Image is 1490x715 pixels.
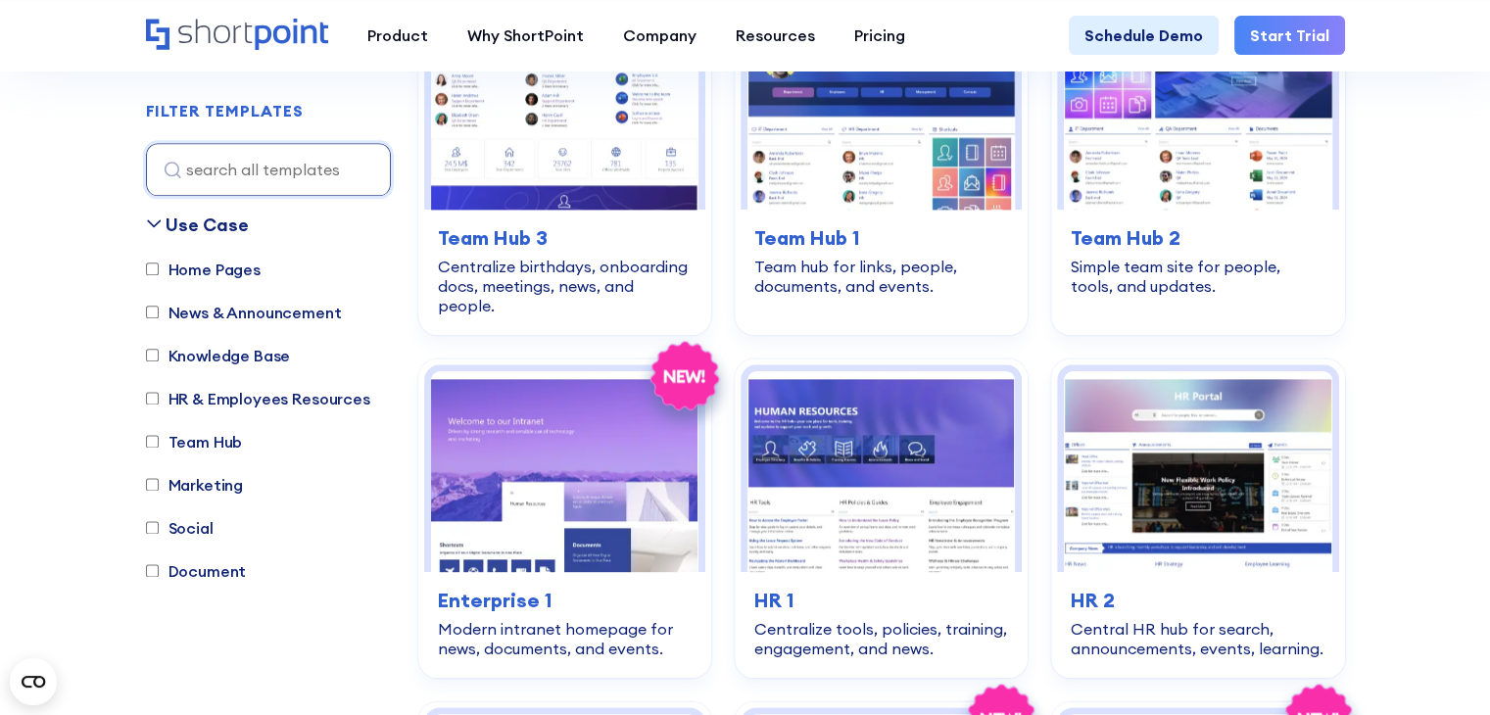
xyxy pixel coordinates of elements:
[146,307,159,319] input: News & Announcement
[754,257,1008,296] div: Team hub for links, people, documents, and events.
[146,565,159,578] input: Document
[146,559,247,583] label: Document
[716,16,835,55] a: Resources
[438,257,692,315] div: Centralize birthdays, onboarding docs, meetings, news, and people.
[747,371,1015,572] img: HR 1 – Human Resources Template: Centralize tools, policies, training, engagement, and news.
[467,24,584,47] div: Why ShortPoint
[1071,223,1324,253] h3: Team Hub 2
[146,143,391,196] input: search all templates
[146,301,342,324] label: News & Announcement
[367,24,428,47] div: Product
[146,344,291,367] label: Knowledge Base
[438,619,692,658] div: Modern intranet homepage for news, documents, and events.
[448,16,603,55] a: Why ShortPoint
[854,24,905,47] div: Pricing
[146,350,159,362] input: Knowledge Base
[1234,16,1345,55] a: Start Trial
[431,9,698,210] img: Team Hub 3 – SharePoint Team Site Template: Centralize birthdays, onboarding docs, meetings, news...
[1138,489,1490,715] iframe: Chat Widget
[418,358,711,678] a: Enterprise 1 – SharePoint Homepage Design: Modern intranet homepage for news, documents, and even...
[146,522,159,535] input: Social
[146,104,304,119] div: FILTER TEMPLATES
[146,258,261,281] label: Home Pages
[1064,9,1331,210] img: Team Hub 2 – SharePoint Template Team Site: Simple team site for people, tools, and updates.
[146,473,244,497] label: Marketing
[754,223,1008,253] h3: Team Hub 1
[438,586,692,615] h3: Enterprise 1
[146,479,159,492] input: Marketing
[754,619,1008,658] div: Centralize tools, policies, training, engagement, and news.
[1064,371,1331,572] img: HR 2 - HR Intranet Portal: Central HR hub for search, announcements, events, learning.
[146,263,159,276] input: Home Pages
[747,9,1015,210] img: Team Hub 1 – SharePoint Online Modern Team Site Template: Team hub for links, people, documents, ...
[431,371,698,572] img: Enterprise 1 – SharePoint Homepage Design: Modern intranet homepage for news, documents, and events.
[603,16,716,55] a: Company
[1071,257,1324,296] div: Simple team site for people, tools, and updates.
[835,16,925,55] a: Pricing
[754,586,1008,615] h3: HR 1
[146,19,328,52] a: Home
[735,358,1028,678] a: HR 1 – Human Resources Template: Centralize tools, policies, training, engagement, and news.HR 1C...
[1069,16,1219,55] a: Schedule Demo
[1051,358,1344,678] a: HR 2 - HR Intranet Portal: Central HR hub for search, announcements, events, learning.HR 2Central...
[146,393,159,405] input: HR & Employees Resources
[146,436,159,449] input: Team Hub
[348,16,448,55] a: Product
[438,223,692,253] h3: Team Hub 3
[146,430,243,453] label: Team Hub
[166,212,249,238] div: Use Case
[146,516,214,540] label: Social
[1071,586,1324,615] h3: HR 2
[1071,619,1324,658] div: Central HR hub for search, announcements, events, learning.
[736,24,815,47] div: Resources
[10,658,57,705] button: Open CMP widget
[623,24,697,47] div: Company
[146,387,370,410] label: HR & Employees Resources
